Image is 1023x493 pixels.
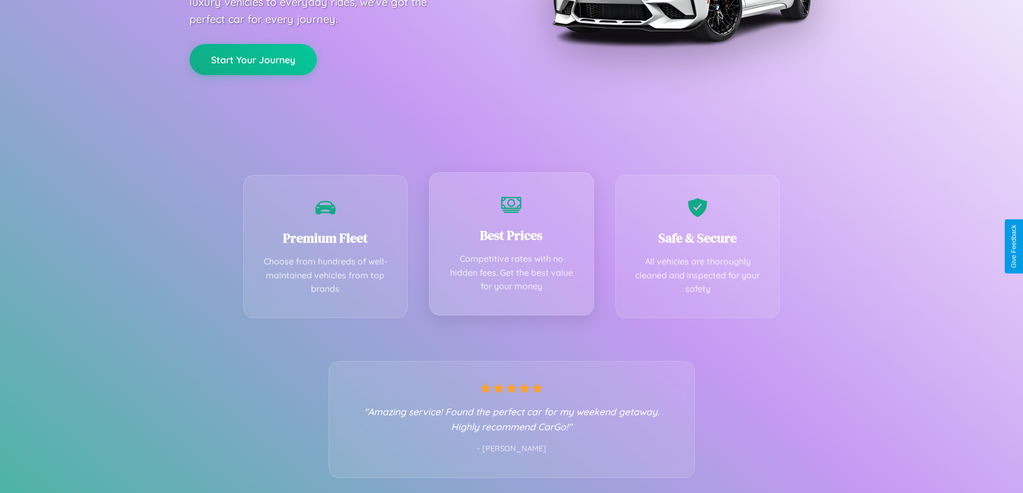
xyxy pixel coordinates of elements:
button: Start Your Journey [190,44,317,75]
p: "Amazing service! Found the perfect car for my weekend getaway. Highly recommend CarGo!" [351,404,673,434]
h3: Safe & Secure [632,229,764,247]
p: Choose from hundreds of well-maintained vehicles from top brands [260,255,391,296]
p: - [PERSON_NAME] [351,442,673,456]
p: All vehicles are thoroughly cleaned and inspected for your safety [632,255,764,296]
p: Competitive rates with no hidden fees. Get the best value for your money [446,252,577,293]
h3: Premium Fleet [260,229,391,247]
div: Give Feedback [1010,225,1018,268]
h3: Best Prices [446,226,577,244]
